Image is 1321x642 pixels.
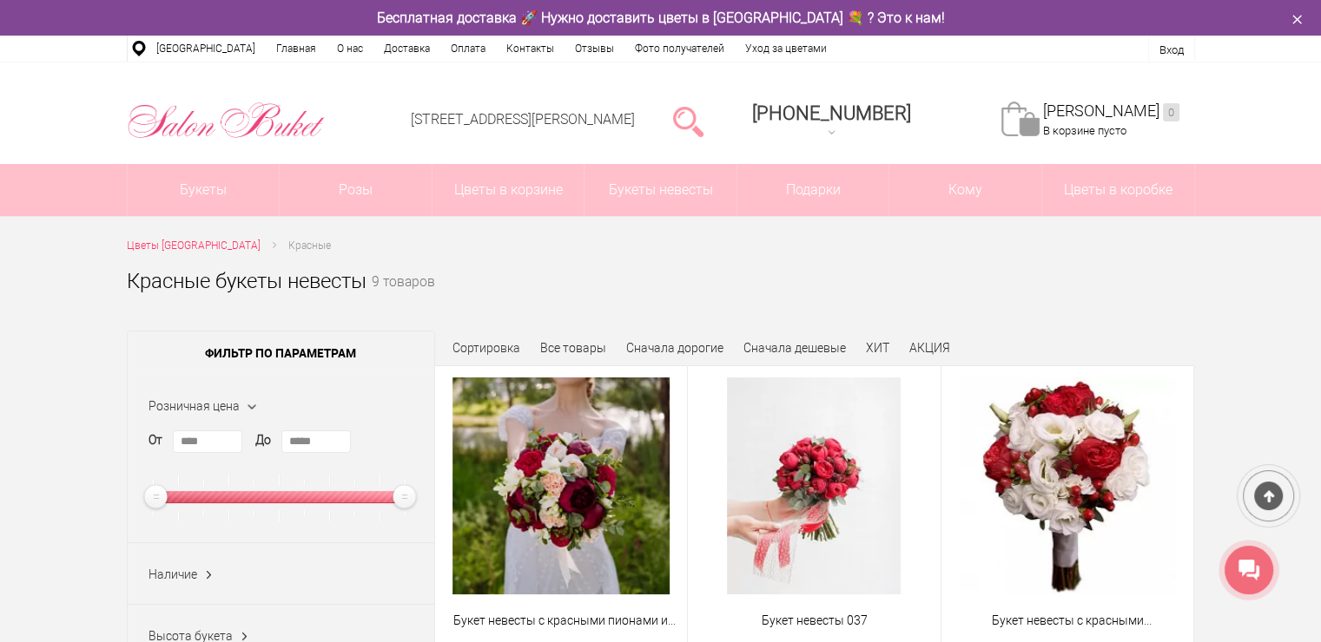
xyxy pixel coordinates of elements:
[127,239,261,252] span: Цветы [GEOGRAPHIC_DATA]
[889,164,1041,216] span: Кому
[1042,164,1194,216] a: Цветы в коробке
[372,276,435,318] small: 9 товаров
[742,96,921,146] a: [PHONE_NUMBER]
[959,377,1176,594] img: Букет невесты с красными пионовидными розами
[411,111,635,128] a: [STREET_ADDRESS][PERSON_NAME]
[127,98,326,143] img: Цветы Нижний Новгород
[1163,103,1179,121] ins: 0
[737,164,889,216] a: Подарки
[585,164,736,216] a: Букеты невесты
[727,377,901,594] img: Букет невесты 037
[280,164,432,216] a: Розы
[446,612,677,630] a: Букет невесты с красными пионами и фрезией
[752,102,911,124] span: [PHONE_NUMBER]
[128,331,434,375] span: Фильтр по параметрам
[626,341,723,355] a: Сначала дорогие
[127,237,261,255] a: Цветы [GEOGRAPHIC_DATA]
[452,377,670,594] img: Букет невесты с красными пионами и фрезией
[1043,124,1126,137] span: В корзине пусто
[128,164,280,216] a: Букеты
[866,341,889,355] a: ХИТ
[266,36,327,62] a: Главная
[149,567,197,581] span: Наличие
[1043,102,1179,121] a: [PERSON_NAME]
[327,36,373,62] a: О нас
[146,36,266,62] a: [GEOGRAPHIC_DATA]
[373,36,440,62] a: Доставка
[1159,43,1184,56] a: Вход
[127,265,367,297] h1: Красные букеты невесты
[255,431,271,449] label: До
[624,36,735,62] a: Фото получателей
[743,341,846,355] a: Сначала дешевые
[149,399,240,413] span: Розничная цена
[540,341,606,355] a: Все товары
[114,9,1208,27] div: Бесплатная доставка 🚀 Нужно доставить цветы в [GEOGRAPHIC_DATA] 💐 ? Это к нам!
[496,36,565,62] a: Контакты
[699,612,929,630] a: Букет невесты 037
[452,341,520,355] span: Сортировка
[433,164,585,216] a: Цветы в корзине
[565,36,624,62] a: Отзывы
[149,431,162,449] label: От
[953,612,1183,630] a: Букет невесты с красными пионовидными розами
[909,341,950,355] a: АКЦИЯ
[735,36,837,62] a: Уход за цветами
[288,239,331,252] span: Красные
[440,36,496,62] a: Оплата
